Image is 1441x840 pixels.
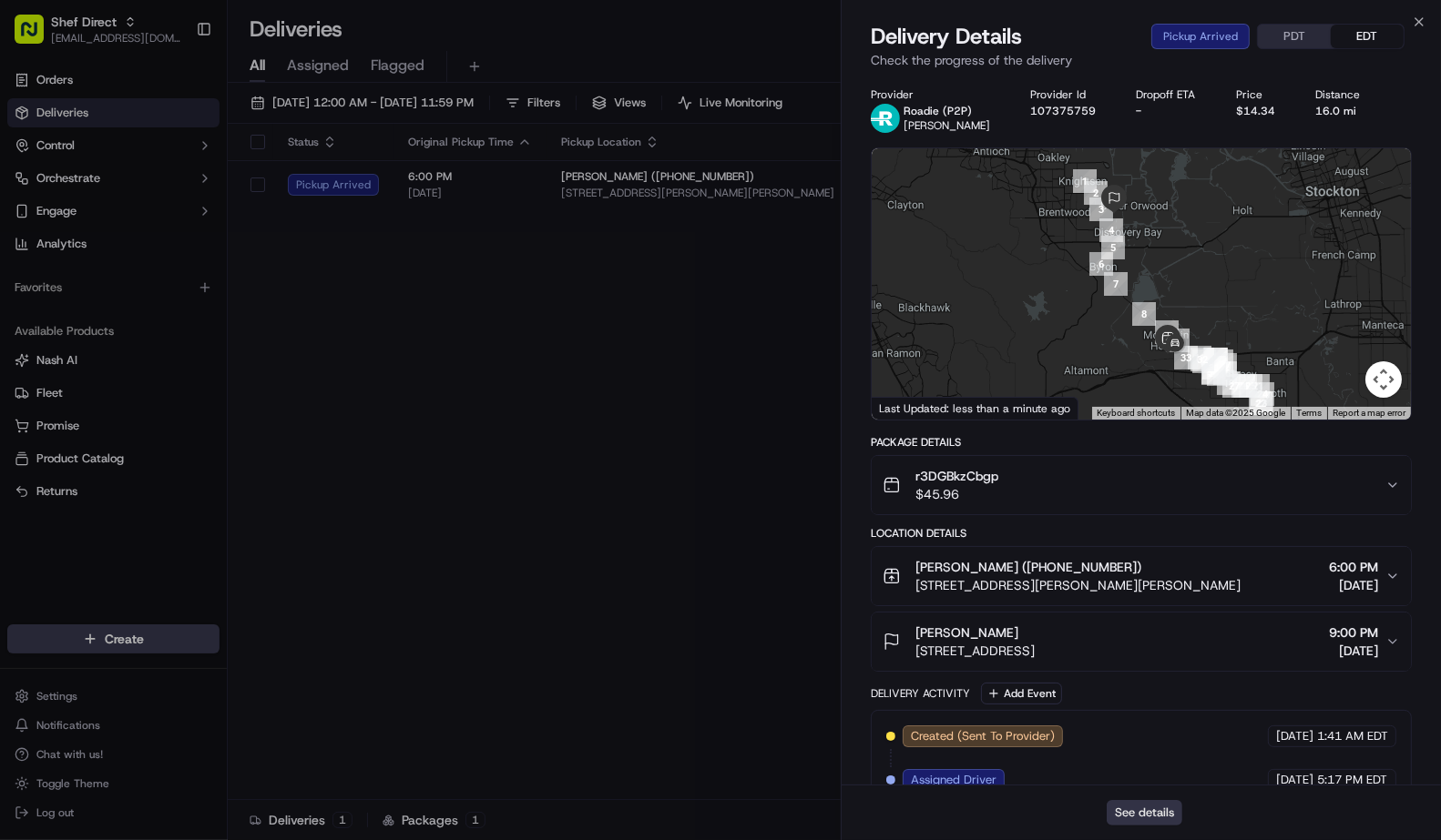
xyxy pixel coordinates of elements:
[915,623,1018,642] span: [PERSON_NAME]
[915,467,998,485] span: r3DGBkzCbgp
[1099,218,1123,242] div: 4
[1137,87,1207,102] div: Dropoff ETA
[1333,408,1405,418] a: Report a map error
[1317,772,1387,788] span: 5:17 PM EDT
[904,104,990,118] p: Roadie (P2P)
[1329,558,1378,576] span: 6:00 PM
[36,264,139,282] span: Knowledge Base
[1317,728,1388,744] span: 1:41 AM EDT
[18,266,33,280] div: 📗
[1258,25,1331,48] button: PDT
[1188,346,1211,369] div: 11
[981,683,1062,704] button: Add Event
[1073,169,1097,193] div: 1
[1210,349,1233,373] div: 16
[1097,407,1175,420] button: Keyboard shortcuts
[1222,374,1246,398] div: 27
[915,576,1241,594] span: [STREET_ADDRESS][PERSON_NAME][PERSON_NAME]
[1331,25,1404,48] button: EDT
[915,558,1141,576] span: [PERSON_NAME] ([PHONE_NUMBER])
[47,117,328,137] input: Got a question? Start typing here...
[1236,87,1286,102] div: Price
[1236,104,1286,118] div: $14.34
[876,396,936,420] img: Google
[1201,360,1225,384] div: 30
[1101,236,1125,259] div: 5
[154,266,169,280] div: 💻
[1213,353,1237,377] div: 17
[310,179,332,201] button: Start new chat
[147,257,300,289] a: 💻API Documentation
[1089,197,1113,221] div: 3
[1166,329,1190,352] div: 10
[1329,642,1378,660] span: [DATE]
[871,435,1412,450] div: Package Details
[18,73,332,102] p: Welcome 👋
[1191,348,1214,371] div: 32
[904,118,990,133] span: [PERSON_NAME]
[1250,391,1273,415] div: 23
[1246,374,1270,398] div: 21
[1296,408,1322,418] a: Terms (opens in new tab)
[871,51,1412,69] p: Check the progress of the delivery
[871,104,900,133] img: roadie-logo-v2.jpg
[1107,800,1182,825] button: See details
[11,257,147,289] a: 📗Knowledge Base
[1276,772,1313,788] span: [DATE]
[1365,361,1402,398] button: Map camera controls
[1239,374,1262,398] div: 25
[911,772,996,788] span: Assigned Driver
[1030,87,1107,102] div: Provider Id
[1231,374,1255,398] div: 26
[1276,728,1313,744] span: [DATE]
[1104,272,1128,296] div: 7
[1251,382,1274,406] div: 24
[872,397,1078,420] div: Last Updated: less than a minute ago
[1186,408,1285,418] span: Map data ©2025 Google
[1213,361,1237,385] div: 18
[1155,320,1179,344] div: 9
[128,308,220,322] a: Powered byPylon
[62,192,230,207] div: We're available if you need us!
[172,264,292,282] span: API Documentation
[1137,104,1207,118] div: -
[1132,302,1156,326] div: 8
[62,174,299,192] div: Start new chat
[1174,346,1198,369] div: 33
[1089,252,1113,276] div: 6
[871,22,1022,51] span: Delivery Details
[1217,371,1241,395] div: 19
[872,547,1411,605] button: [PERSON_NAME] ([PHONE_NUMBER])[STREET_ADDRESS][PERSON_NAME][PERSON_NAME]6:00 PM[DATE]
[1249,391,1272,415] div: 22
[871,526,1412,541] div: Location Details
[1315,87,1371,102] div: Distance
[18,18,55,55] img: Nash
[872,456,1411,514] button: r3DGBkzCbgp$45.96
[915,642,1035,660] span: [STREET_ADDRESS]
[911,728,1055,744] span: Created (Sent To Provider)
[871,686,970,701] div: Delivery Activity
[1329,623,1378,642] span: 9:00 PM
[1204,348,1228,371] div: 15
[1207,362,1231,386] div: 28
[1030,104,1096,118] button: 107375759
[1315,104,1371,118] div: 16.0 mi
[872,612,1411,671] button: [PERSON_NAME][STREET_ADDRESS]9:00 PM[DATE]
[1329,576,1378,594] span: [DATE]
[18,174,51,207] img: 1736555255976-a54dd68f-1ca7-489b-9aae-adbdc363a1c4
[915,485,998,503] span: $45.96
[871,87,1001,102] div: Provider
[1084,181,1108,205] div: 2
[1202,356,1226,380] div: 31
[181,309,220,322] span: Pylon
[876,396,936,420] a: Open this area in Google Maps (opens a new window)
